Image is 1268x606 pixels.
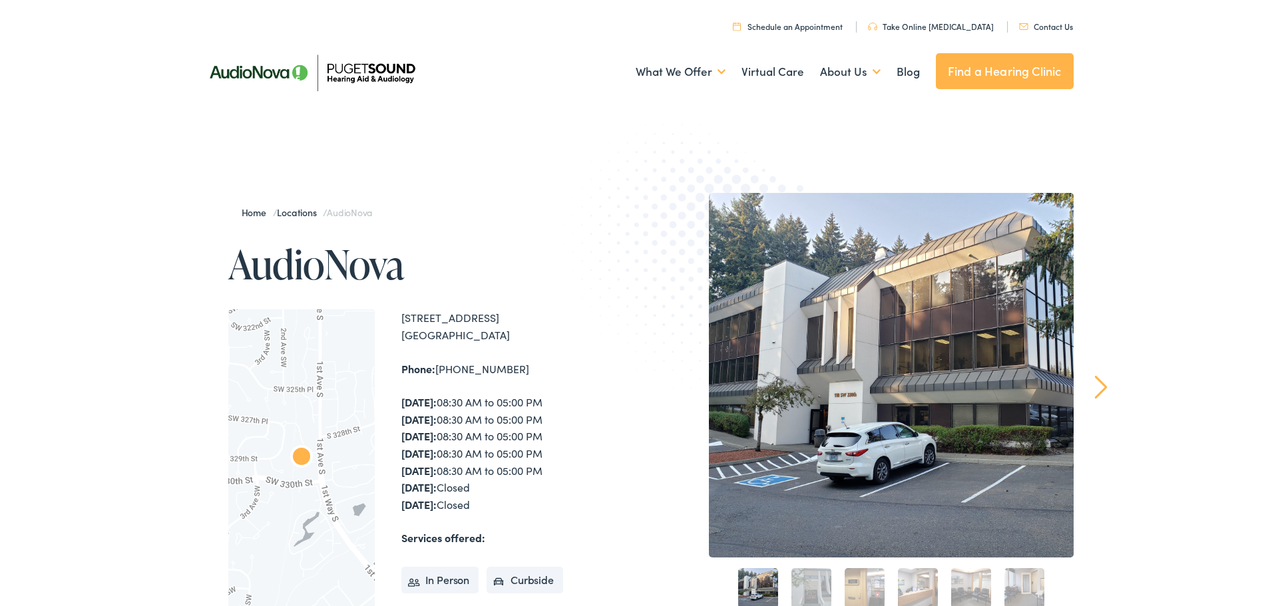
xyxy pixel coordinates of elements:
[1094,375,1107,399] a: Next
[327,206,372,219] span: AudioNova
[401,361,634,378] div: [PHONE_NUMBER]
[936,53,1074,89] a: Find a Hearing Clinic
[487,567,563,593] li: Curbside
[636,47,726,96] a: What We Offer
[820,47,881,96] a: About Us
[242,206,273,219] a: Home
[741,47,804,96] a: Virtual Care
[897,47,920,96] a: Blog
[401,567,479,593] li: In Person
[868,23,877,31] img: utility icon
[228,242,634,286] h1: AudioNova
[401,309,634,343] div: [STREET_ADDRESS] [GEOGRAPHIC_DATA]
[868,21,994,32] a: Take Online [MEDICAL_DATA]
[401,428,437,443] strong: [DATE]:
[1019,23,1028,30] img: utility icon
[401,497,437,512] strong: [DATE]:
[401,394,634,513] div: 08:30 AM to 05:00 PM 08:30 AM to 05:00 PM 08:30 AM to 05:00 PM 08:30 AM to 05:00 PM 08:30 AM to 0...
[1019,21,1073,32] a: Contact Us
[401,361,435,376] strong: Phone:
[280,437,323,480] div: AudioNova
[401,463,437,478] strong: [DATE]:
[277,206,323,219] a: Locations
[401,480,437,494] strong: [DATE]:
[401,412,437,426] strong: [DATE]:
[401,530,485,545] strong: Services offered:
[401,394,437,409] strong: [DATE]:
[242,206,373,219] span: / /
[733,21,843,32] a: Schedule an Appointment
[401,446,437,460] strong: [DATE]:
[733,22,741,31] img: utility icon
